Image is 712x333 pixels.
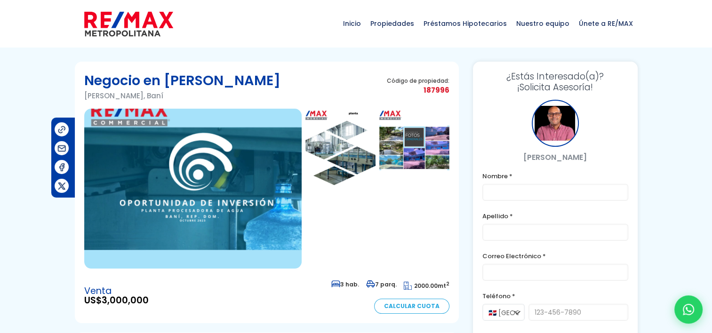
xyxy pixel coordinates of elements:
img: Compartir [57,125,67,135]
span: 3 hab. [331,280,359,288]
a: Calcular Cuota [374,299,449,314]
span: US$ [84,296,149,305]
span: Código de propiedad: [387,77,449,84]
input: 123-456-7890 [528,304,628,321]
span: 2000.00 [414,282,438,290]
span: Inicio [338,9,366,38]
label: Apellido * [482,210,628,222]
span: Propiedades [366,9,419,38]
span: 3,000,000 [102,294,149,307]
span: 7 parq. [366,280,397,288]
p: [PERSON_NAME] [482,151,628,163]
span: 187996 [387,84,449,96]
h1: Negocio en [PERSON_NAME] [84,71,280,90]
img: Compartir [57,143,67,153]
span: Nuestro equipo [512,9,574,38]
p: [PERSON_NAME], Baní [84,90,280,102]
div: Julio Holguin [532,100,579,147]
label: Teléfono * [482,290,628,302]
span: ¿Estás Interesado(a)? [482,71,628,82]
h3: ¡Solicita Asesoría! [482,71,628,93]
sup: 2 [446,280,449,287]
img: Negocio en Villa Carmen [84,109,302,269]
span: Únete a RE/MAX [574,9,638,38]
img: Compartir [57,181,67,191]
img: Compartir [57,162,67,172]
label: Correo Electrónico * [482,250,628,262]
img: Negocio en Villa Carmen [305,109,376,187]
span: Venta [84,286,149,296]
label: Nombre * [482,170,628,182]
span: mt [404,282,449,290]
span: Préstamos Hipotecarios [419,9,512,38]
img: Negocio en Villa Carmen [379,109,449,187]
